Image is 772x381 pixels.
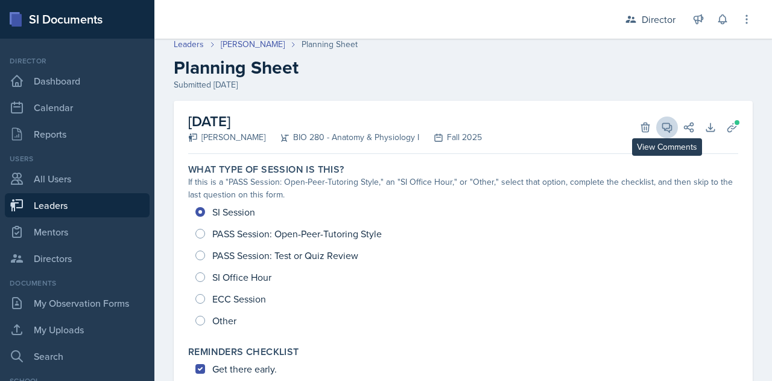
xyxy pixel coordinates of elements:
[188,176,738,201] div: If this is a "PASS Session: Open-Peer-Tutoring Style," an "SI Office Hour," or "Other," select th...
[5,56,150,66] div: Director
[302,38,358,51] div: Planning Sheet
[642,12,675,27] div: Director
[221,38,285,51] a: [PERSON_NAME]
[5,220,150,244] a: Mentors
[188,164,344,176] label: What type of session is this?
[188,346,299,358] label: Reminders Checklist
[5,278,150,289] div: Documents
[5,122,150,146] a: Reports
[5,153,150,164] div: Users
[188,110,482,132] h2: [DATE]
[419,131,482,144] div: Fall 2025
[174,78,753,91] div: Submitted [DATE]
[5,69,150,93] a: Dashboard
[5,95,150,120] a: Calendar
[5,344,150,368] a: Search
[5,193,150,217] a: Leaders
[5,246,150,271] a: Directors
[656,117,678,138] button: View Comments
[5,318,150,342] a: My Uploads
[5,167,150,191] a: All Users
[174,57,753,78] h2: Planning Sheet
[5,291,150,315] a: My Observation Forms
[174,38,204,51] a: Leaders
[188,131,265,144] div: [PERSON_NAME]
[265,131,419,144] div: BIO 280 - Anatomy & Physiology I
